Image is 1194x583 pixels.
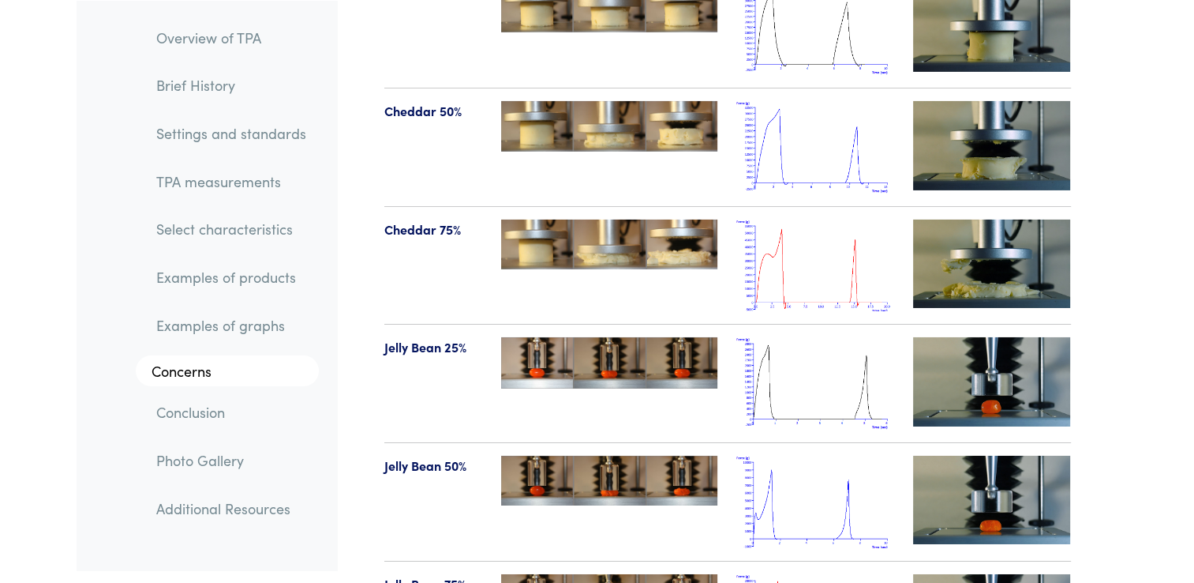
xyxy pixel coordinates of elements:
[913,456,1071,544] img: jellybean-videotn-50.jpg
[144,259,319,295] a: Examples of products
[501,337,717,388] img: jellybean-25-123-tpa.jpg
[144,490,319,526] a: Additional Resources
[913,101,1071,190] img: cheddar-videotn-50.jpg
[736,456,894,548] img: jellybean_tpa_50.png
[144,442,319,478] a: Photo Gallery
[144,115,319,151] a: Settings and standards
[144,307,319,343] a: Examples of graphs
[736,337,894,430] img: jellybean_tpa_25.png
[144,394,319,431] a: Conclusion
[144,67,319,103] a: Brief History
[501,101,717,152] img: cheddar-50-123-tpa.jpg
[144,19,319,55] a: Overview of TPA
[144,211,319,247] a: Select characteristics
[913,337,1071,426] img: jellybean-videotn-25.jpg
[384,220,483,240] p: Cheddar 75%
[736,101,894,194] img: cheddar_tpa_50.png
[136,355,319,386] a: Concerns
[736,220,894,312] img: cheddar_tpa_75.png
[384,337,483,358] p: Jelly Bean 25%
[913,220,1071,308] img: cheddar-videotn-75.jpg
[384,456,483,476] p: Jelly Bean 50%
[501,220,717,270] img: cheddar-75-123-tpa.jpg
[144,163,319,199] a: TPA measurements
[501,456,717,506] img: jellybean-50-123-tpa.jpg
[384,101,483,122] p: Cheddar 50%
